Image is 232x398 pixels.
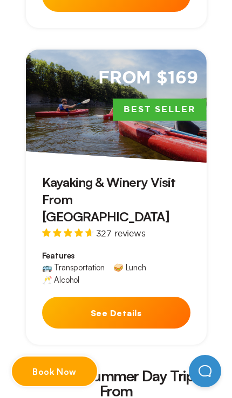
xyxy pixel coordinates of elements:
[26,50,207,345] a: From $169Best SellerKayaking & Winery Visit From [GEOGRAPHIC_DATA]327 reviewsFeatures🚌 Transporta...
[42,173,190,226] h3: Kayaking & Winery Visit From [GEOGRAPHIC_DATA]
[42,297,190,329] button: See Details
[189,355,221,387] iframe: Help Scout Beacon - Open
[42,276,80,284] div: 🥂 Alcohol
[96,229,146,238] span: 327 reviews
[42,263,105,271] div: 🚌 Transportation
[113,99,207,121] span: Best Seller
[113,263,146,271] div: 🥪 Lunch
[11,355,98,387] a: Book Now
[42,250,190,261] span: Features
[98,67,198,90] span: From $169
